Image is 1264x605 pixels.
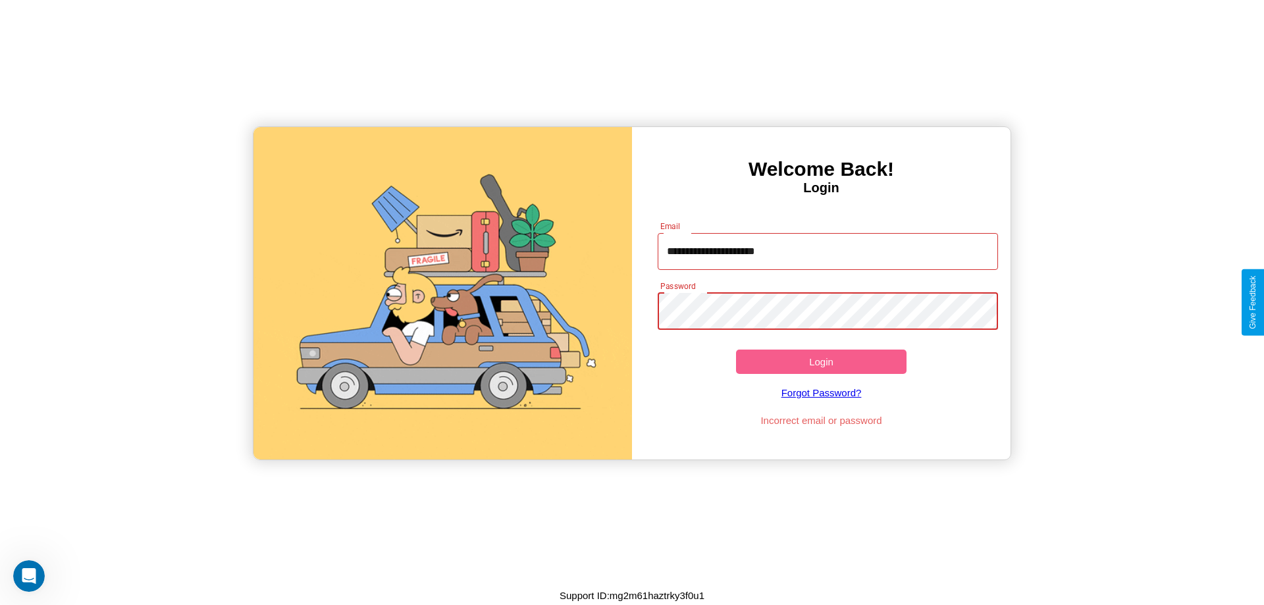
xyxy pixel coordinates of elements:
label: Password [660,280,695,292]
h3: Welcome Back! [632,158,1011,180]
p: Support ID: mg2m61haztrky3f0u1 [560,587,704,604]
h4: Login [632,180,1011,196]
button: Login [736,350,907,374]
iframe: Intercom live chat [13,560,45,592]
label: Email [660,221,681,232]
a: Forgot Password? [651,374,992,411]
img: gif [253,127,632,460]
div: Give Feedback [1248,276,1257,329]
p: Incorrect email or password [651,411,992,429]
